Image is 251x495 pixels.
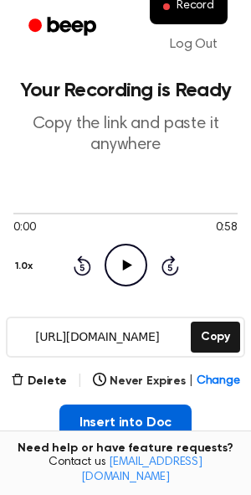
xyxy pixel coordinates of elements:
a: Beep [17,11,111,44]
a: Log Out [153,24,234,64]
button: Delete [11,373,67,390]
button: Insert into Doc [59,405,192,441]
button: 1.0x [13,252,38,281]
span: 0:00 [13,219,35,237]
button: Never Expires|Change [93,373,240,390]
span: 0:58 [216,219,238,237]
p: Copy the link and paste it anywhere [13,114,238,156]
span: | [189,373,193,390]
span: Contact us [10,456,241,485]
span: Change [197,373,240,390]
a: [EMAIL_ADDRESS][DOMAIN_NAME] [81,456,202,483]
span: | [77,371,83,391]
h1: Your Recording is Ready [13,80,238,101]
button: Copy [191,322,240,353]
